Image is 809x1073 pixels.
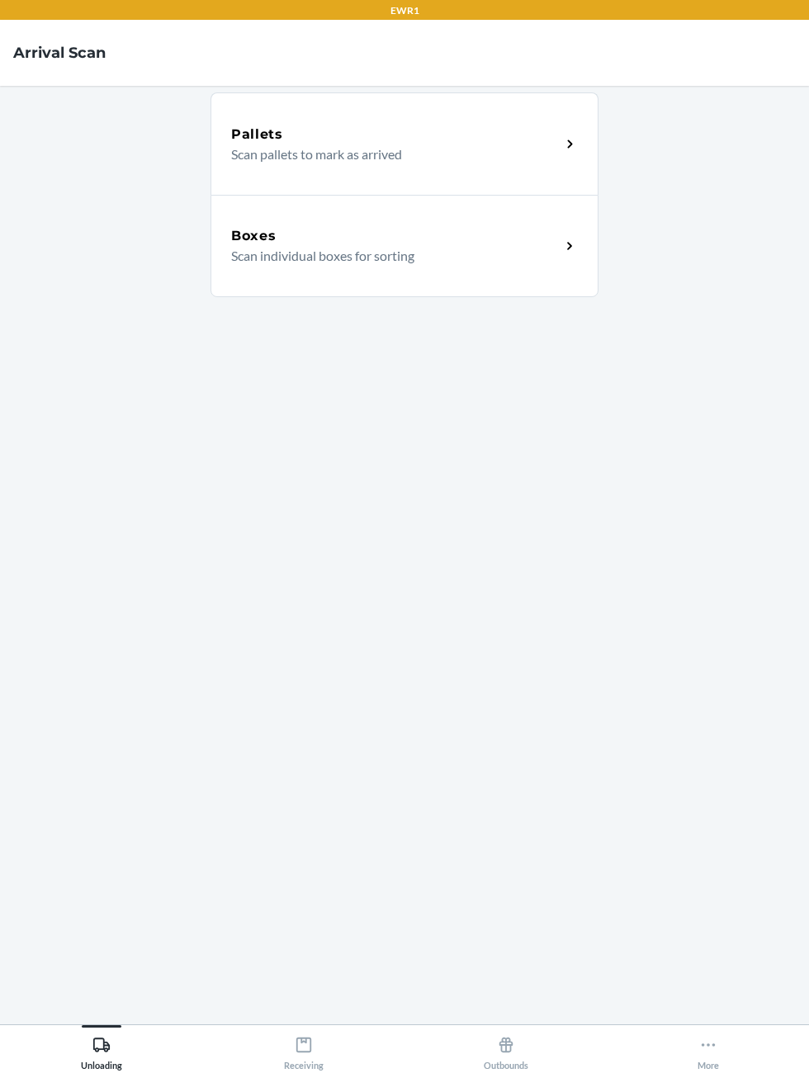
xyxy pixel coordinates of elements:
a: BoxesScan individual boxes for sorting [211,195,598,297]
h5: Boxes [231,226,277,246]
p: EWR1 [390,3,419,18]
button: More [607,1025,809,1071]
h4: Arrival Scan [13,42,106,64]
div: Outbounds [484,1029,528,1071]
a: PalletsScan pallets to mark as arrived [211,92,598,195]
div: More [698,1029,719,1071]
p: Scan individual boxes for sorting [231,246,547,266]
div: Receiving [284,1029,324,1071]
div: Unloading [81,1029,122,1071]
button: Outbounds [404,1025,607,1071]
p: Scan pallets to mark as arrived [231,144,547,164]
button: Receiving [202,1025,404,1071]
h5: Pallets [231,125,283,144]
